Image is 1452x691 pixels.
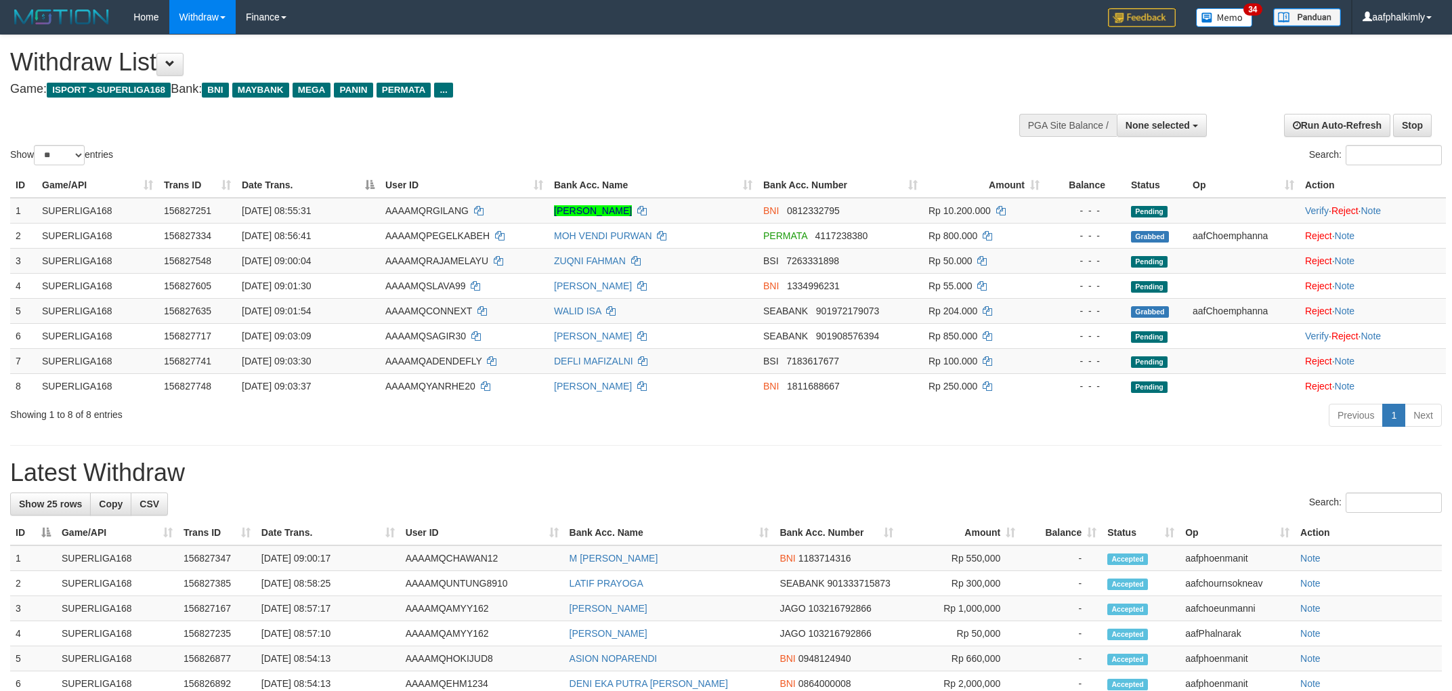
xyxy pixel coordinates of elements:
span: Rp 850.000 [928,331,977,341]
span: [DATE] 09:03:37 [242,381,311,392]
td: AAAAMQAMYY162 [400,596,564,621]
span: Pending [1131,256,1168,268]
td: Rp 1,000,000 [899,596,1021,621]
td: aafPhalnarak [1180,621,1295,646]
td: · [1300,373,1446,398]
a: DENI EKA PUTRA [PERSON_NAME] [570,678,728,689]
span: Copy 7183617677 to clipboard [786,356,839,367]
span: Copy 901972179073 to clipboard [816,306,879,316]
th: Op: activate to sort column ascending [1180,520,1295,545]
td: - [1021,571,1102,596]
span: Accepted [1107,629,1148,640]
td: 156827235 [178,621,256,646]
span: ... [434,83,452,98]
td: · · [1300,198,1446,224]
div: - - - [1050,254,1120,268]
span: Copy 0812332795 to clipboard [787,205,840,216]
td: 4 [10,273,37,298]
td: - [1021,545,1102,571]
td: aafphoenmanit [1180,545,1295,571]
span: Accepted [1107,654,1148,665]
span: PERMATA [377,83,431,98]
span: 156827548 [164,255,211,266]
td: AAAAMQCHAWAN12 [400,545,564,571]
span: [DATE] 09:03:09 [242,331,311,341]
a: [PERSON_NAME] [570,603,647,614]
span: AAAAMQYANRHE20 [385,381,475,392]
td: Rp 50,000 [899,621,1021,646]
td: AAAAMQAMYY162 [400,621,564,646]
span: Rp 10.200.000 [928,205,991,216]
span: Copy 4117238380 to clipboard [815,230,868,241]
span: SEABANK [780,578,824,589]
th: Game/API: activate to sort column ascending [56,520,178,545]
span: BSI [763,356,779,367]
span: [DATE] 09:00:04 [242,255,311,266]
span: 156827717 [164,331,211,341]
a: [PERSON_NAME] [554,280,632,291]
span: Rp 204.000 [928,306,977,316]
td: - [1021,646,1102,671]
td: 3 [10,596,56,621]
td: 2 [10,571,56,596]
h1: Latest Withdraw [10,459,1442,486]
th: Bank Acc. Name: activate to sort column ascending [564,520,775,545]
span: 156827251 [164,205,211,216]
span: Rp 100.000 [928,356,977,367]
span: Copy 1183714316 to clipboard [798,553,851,564]
td: aafChoemphanna [1187,298,1300,323]
td: 5 [10,646,56,671]
td: 4 [10,621,56,646]
label: Search: [1309,145,1442,165]
span: Copy 0948124940 to clipboard [798,653,851,664]
a: Note [1335,280,1355,291]
a: WALID ISA [554,306,601,316]
input: Search: [1346,145,1442,165]
td: SUPERLIGA168 [37,273,158,298]
span: SEABANK [763,306,808,316]
a: Previous [1329,404,1383,427]
span: 156827605 [164,280,211,291]
span: BNI [202,83,228,98]
a: MOH VENDI PURWAN [554,230,652,241]
td: - [1021,596,1102,621]
td: Rp 550,000 [899,545,1021,571]
th: Status: activate to sort column ascending [1102,520,1180,545]
a: Verify [1305,205,1329,216]
a: Note [1300,653,1321,664]
div: PGA Site Balance / [1019,114,1117,137]
span: Rp 55.000 [928,280,973,291]
th: Op: activate to sort column ascending [1187,173,1300,198]
span: BNI [780,653,795,664]
td: SUPERLIGA168 [56,646,178,671]
td: aafphoenmanit [1180,646,1295,671]
span: Grabbed [1131,306,1169,318]
h1: Withdraw List [10,49,954,76]
td: 156827167 [178,596,256,621]
img: panduan.png [1273,8,1341,26]
td: aafchoeunmanni [1180,596,1295,621]
td: 7 [10,348,37,373]
a: Next [1405,404,1442,427]
th: Amount: activate to sort column ascending [899,520,1021,545]
div: - - - [1050,354,1120,368]
span: Accepted [1107,604,1148,615]
span: ISPORT > SUPERLIGA168 [47,83,171,98]
div: - - - [1050,279,1120,293]
td: · [1300,248,1446,273]
span: [DATE] 09:01:30 [242,280,311,291]
span: SEABANK [763,331,808,341]
span: AAAAMQRGILANG [385,205,469,216]
span: AAAAMQADENDEFLY [385,356,482,367]
a: 1 [1382,404,1405,427]
a: Note [1335,356,1355,367]
th: Date Trans.: activate to sort column ascending [256,520,400,545]
th: Bank Acc. Number: activate to sort column ascending [758,173,923,198]
td: SUPERLIGA168 [56,596,178,621]
th: Bank Acc. Number: activate to sort column ascending [774,520,899,545]
img: Feedback.jpg [1108,8,1176,27]
td: 156826877 [178,646,256,671]
select: Showentries [34,145,85,165]
div: - - - [1050,204,1120,217]
td: · [1300,223,1446,248]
